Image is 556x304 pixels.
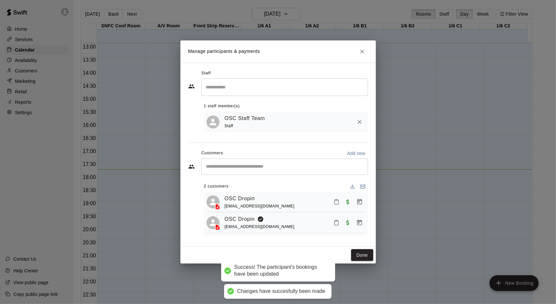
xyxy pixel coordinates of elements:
button: Close [356,46,368,57]
button: Email participants [358,181,368,192]
span: Staff [225,124,233,128]
span: [EMAIL_ADDRESS][DOMAIN_NAME] [225,224,295,229]
div: OSC Dropin [207,195,220,208]
span: Customers [201,148,223,159]
span: Staff [201,68,211,79]
button: Mark attendance [331,196,342,207]
span: [EMAIL_ADDRESS][DOMAIN_NAME] [225,204,295,208]
button: Manage bookings & payment [354,196,365,208]
button: Done [351,249,373,261]
div: Changes have succesfully been made [237,288,325,295]
a: OSC Dropin [225,215,255,223]
div: Success! The participant's bookings have been updated [234,264,329,278]
span: Paid with Cash [342,220,354,225]
button: Download list [347,181,358,192]
div: Start typing to search customers... [201,159,368,175]
button: Remove [354,116,365,128]
a: OSC Staff Team [225,114,265,123]
span: 1 staff member(s) [204,101,240,112]
svg: Booking Owner [257,216,264,222]
div: OSC Staff Team [207,115,220,129]
button: Manage bookings & payment [354,217,365,229]
p: Add new [347,150,365,157]
svg: Staff [188,83,195,90]
div: Search staff [201,78,368,96]
span: Paid with POS (Swift) [342,199,354,204]
p: Manage participants & payments [188,48,260,55]
a: OSC Dropin [225,194,255,203]
svg: Customers [188,163,195,170]
div: OSC Dropin [207,216,220,229]
button: Add new [345,148,368,159]
button: Mark attendance [331,217,342,228]
span: 2 customers [204,181,229,192]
